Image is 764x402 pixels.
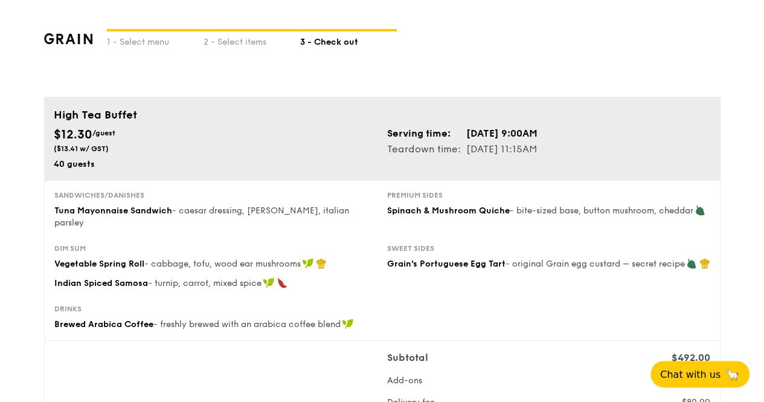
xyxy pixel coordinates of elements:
span: $12.30 [54,128,92,142]
div: Dim sum [54,244,377,253]
div: Premium sides [387,190,710,200]
span: - freshly brewed with an arabica coffee blend [153,319,341,329]
span: Vegetable Spring Roll [54,259,144,269]
img: icon-vegetarian.fe4039eb.svg [686,258,697,269]
div: 3 - Check out [300,31,397,48]
span: /guest [92,129,115,137]
span: Spinach & Mushroom Quiche [387,206,510,216]
span: - bite-sized base, button mushroom, cheddar [510,206,693,216]
div: 2 - Select items [204,31,300,48]
span: Subtotal [387,352,428,363]
span: - caesar dressing, [PERSON_NAME], italian parsley [54,206,349,228]
img: icon-vegan.f8ff3823.svg [342,319,354,329]
img: grain-logotype.1cdc1e11.png [44,33,93,44]
img: icon-spicy.37a8142b.svg [277,277,287,288]
span: $492.00 [672,352,710,363]
div: Sweet sides [387,244,710,253]
span: - turnip, carrot, mixed spice [148,278,262,288]
td: [DATE] 9:00AM [466,126,538,141]
span: ($13.41 w/ GST) [54,144,109,153]
span: Grain's Portuguese Egg Tart [387,259,506,269]
span: Tuna Mayonnaise Sandwich [54,206,172,216]
img: icon-chef-hat.a58ddaea.svg [316,258,327,269]
td: Teardown time: [387,141,466,157]
div: 40 guests [54,158,377,170]
img: icon-vegan.f8ff3823.svg [302,258,314,269]
img: icon-chef-hat.a58ddaea.svg [699,258,710,269]
button: Chat with us🦙 [650,361,750,387]
span: Brewed Arabica Coffee [54,319,153,329]
img: icon-vegan.f8ff3823.svg [263,277,275,288]
span: Add-ons [387,375,422,386]
td: Serving time: [387,126,466,141]
td: [DATE] 11:15AM [466,141,538,157]
span: 🦙 [725,368,740,381]
span: - original Grain egg custard – secret recipe [506,259,685,269]
span: Indian Spiced Samosa [54,278,148,288]
div: Drinks [54,304,377,314]
span: Chat with us [660,369,721,380]
div: 1 - Select menu [107,31,204,48]
div: Sandwiches/Danishes [54,190,377,200]
img: icon-vegetarian.fe4039eb.svg [695,205,705,216]
div: High Tea Buffet [54,106,711,123]
span: - cabbage, tofu, wood ear mushrooms [144,259,301,269]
